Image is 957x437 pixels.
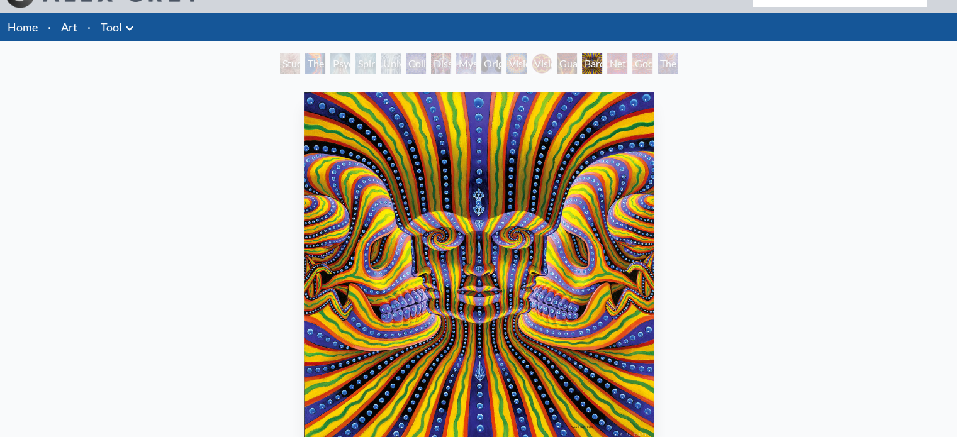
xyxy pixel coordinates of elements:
a: Home [8,20,38,34]
a: Tool [101,18,122,36]
div: Net of Being [607,53,627,74]
div: Universal Mind Lattice [381,53,401,74]
div: Study for the Great Turn [280,53,300,74]
li: · [43,13,56,41]
div: Collective Vision [406,53,426,74]
div: Dissectional Art for Tool's Lateralus CD [431,53,451,74]
div: Bardo Being [582,53,602,74]
div: Vision Crystal [506,53,527,74]
div: Mystic Eye [456,53,476,74]
a: Art [61,18,77,36]
li: · [82,13,96,41]
div: Godself [632,53,652,74]
div: Psychic Energy System [330,53,350,74]
div: Guardian of Infinite Vision [557,53,577,74]
div: Original Face [481,53,501,74]
div: The Torch [305,53,325,74]
div: The Great Turn [658,53,678,74]
div: Spiritual Energy System [355,53,376,74]
div: Vision Crystal Tondo [532,53,552,74]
